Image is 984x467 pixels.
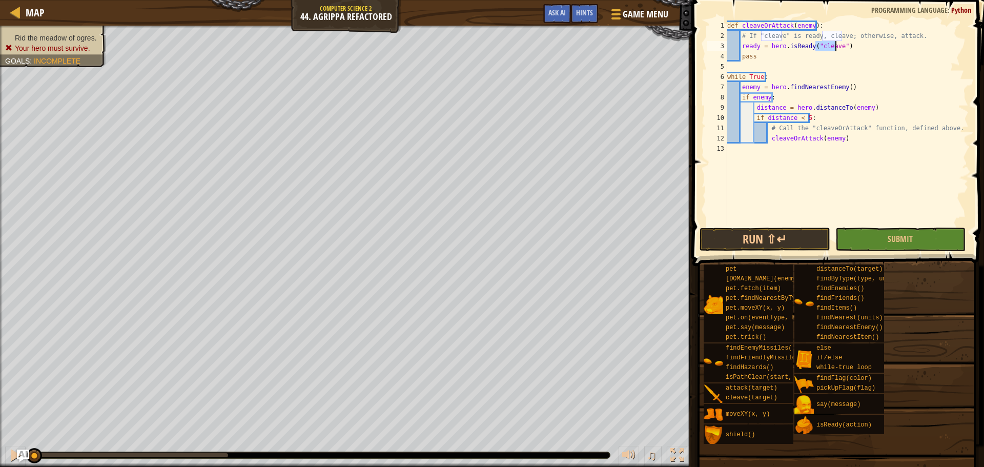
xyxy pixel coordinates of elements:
[726,314,822,321] span: pet.on(eventType, handler)
[726,334,766,341] span: pet.trick()
[816,334,879,341] span: findNearestItem()
[707,144,727,154] div: 13
[794,416,814,435] img: portrait.png
[816,344,831,352] span: else
[794,350,814,369] img: portrait.png
[603,4,674,28] button: Game Menu
[17,450,29,462] button: Ask AI
[726,344,796,352] span: findEnemyMissiles()
[5,43,98,53] li: Your hero must survive.
[15,34,97,42] span: Rid the meadow of ogres.
[707,82,727,92] div: 7
[700,228,830,251] button: Run ⇧↵
[726,374,811,381] span: isPathClear(start, end)
[704,405,723,424] img: portrait.png
[548,8,566,17] span: Ask AI
[619,446,639,467] button: Adjust volume
[707,31,727,41] div: 2
[816,421,872,429] span: isReady(action)
[667,446,687,467] button: Toggle fullscreen
[816,364,872,371] span: while-true loop
[726,295,825,302] span: pet.findNearestByType(type)
[646,448,657,463] span: ♫
[726,354,807,361] span: findFriendlyMissiles()
[726,266,737,273] span: pet
[15,44,90,52] span: Your hero must survive.
[726,411,770,418] span: moveXY(x, y)
[704,295,723,314] img: portrait.png
[704,425,723,445] img: portrait.png
[707,41,727,51] div: 3
[707,103,727,113] div: 9
[835,228,966,251] button: Submit
[30,57,34,65] span: :
[623,8,668,21] span: Game Menu
[707,72,727,82] div: 6
[794,375,814,394] img: portrait.png
[707,51,727,62] div: 4
[707,62,727,72] div: 5
[951,5,971,15] span: Python
[816,285,865,292] span: findEnemies()
[816,375,872,382] span: findFlag(color)
[816,266,883,273] span: distanceTo(target)
[816,314,883,321] span: findNearest(units)
[794,295,814,314] img: portrait.png
[707,123,727,133] div: 11
[816,295,865,302] span: findFriends()
[794,395,814,415] img: portrait.png
[707,92,727,103] div: 8
[26,6,45,19] span: Map
[726,364,774,371] span: findHazards()
[704,354,723,374] img: portrait.png
[5,33,98,43] li: Rid the meadow of ogres.
[726,384,777,392] span: attack(target)
[20,6,45,19] a: Map
[726,324,785,331] span: pet.say(message)
[707,133,727,144] div: 12
[34,57,80,65] span: Incomplete
[871,5,948,15] span: Programming language
[5,446,26,467] button: Ctrl + P: Pause
[5,57,30,65] span: Goals
[816,304,857,312] span: findItems()
[644,446,662,467] button: ♫
[704,384,723,404] img: portrait.png
[816,384,875,392] span: pickUpFlag(flag)
[576,8,593,17] span: Hints
[948,5,951,15] span: :
[726,304,785,312] span: pet.moveXY(x, y)
[726,285,781,292] span: pet.fetch(item)
[726,431,755,438] span: shield()
[888,233,913,245] span: Submit
[707,113,727,123] div: 10
[543,4,571,23] button: Ask AI
[707,21,727,31] div: 1
[816,324,883,331] span: findNearestEnemy()
[816,401,860,408] span: say(message)
[726,394,777,401] span: cleave(target)
[816,275,901,282] span: findByType(type, units)
[816,354,842,361] span: if/else
[726,275,799,282] span: [DOMAIN_NAME](enemy)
